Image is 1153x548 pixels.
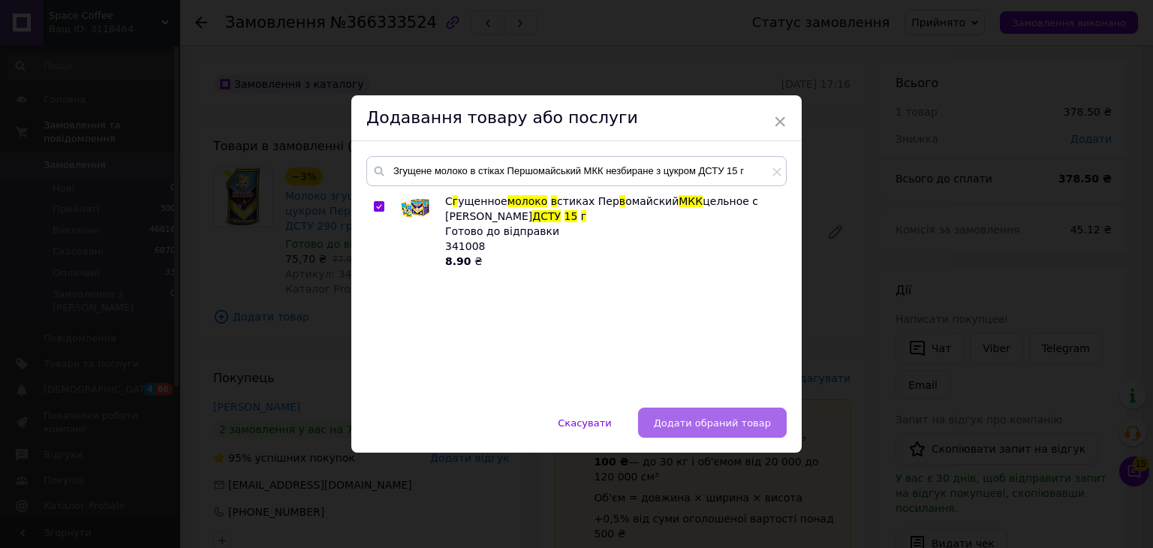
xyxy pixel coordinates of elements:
span: ущенное [458,195,507,207]
span: 341008 [445,240,485,252]
span: молоко [507,195,548,207]
span: × [773,109,787,134]
span: г [581,210,586,222]
b: 8.90 [445,255,471,267]
span: омайский [625,195,679,207]
span: стиках Пер [557,195,619,207]
img: Сгущенное молоко в стиках Первомайский МКК цельное с сахаром ДСТУ 15 г [401,199,429,218]
div: ₴ [445,254,778,269]
div: Готово до відправки [445,224,778,239]
span: 15 [564,210,578,222]
span: г [453,195,458,207]
div: Додавання товару або послуги [351,95,802,141]
span: Додати обраний товар [654,417,771,429]
span: МКК [679,195,703,207]
button: Додати обраний товар [638,408,787,438]
span: С [445,195,453,207]
span: в [619,195,625,207]
span: ДСТУ [532,210,561,222]
input: Пошук за товарами та послугами [366,156,787,186]
span: в [551,195,557,207]
button: Скасувати [542,408,627,438]
span: Скасувати [558,417,611,429]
